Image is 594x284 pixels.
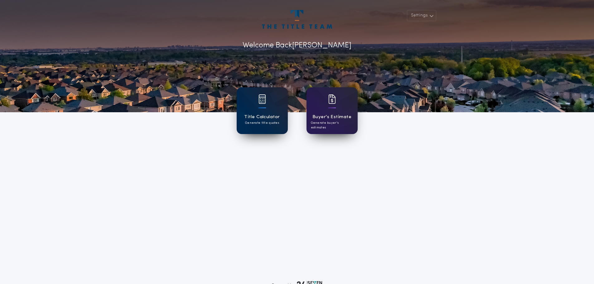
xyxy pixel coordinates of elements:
a: card iconBuyer's EstimateGenerate buyer's estimates [307,87,358,134]
h1: Title Calculator [244,113,280,121]
img: account-logo [262,10,332,29]
button: Settings [407,10,436,21]
img: card icon [328,94,336,104]
a: card iconTitle CalculatorGenerate title quotes [237,87,288,134]
p: Generate title quotes [245,121,279,125]
img: card icon [258,94,266,104]
h1: Buyer's Estimate [312,113,351,121]
p: Welcome Back [PERSON_NAME] [243,40,351,51]
p: Generate buyer's estimates [311,121,353,130]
